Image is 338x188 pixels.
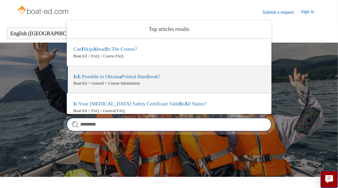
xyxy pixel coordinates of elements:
zd-autocomplete-breadcrumbs-multibrand: Boat-Ed > FAQ > General FAQ [74,108,265,114]
zd-autocomplete-title-multibrand: Suggested result 1 Can I Skip Ahead In The Course? [74,46,137,53]
em: I [106,46,108,52]
a: Submit a request [262,9,301,16]
zd-autocomplete-breadcrumbs-multibrand: Boat-Ed > General > Course Information [74,80,265,86]
zd-autocomplete-breadcrumbs-multibrand: Boat-Ed > FAQ > Course FAQ [74,53,265,59]
img: Boat-Ed Help Center home page [17,4,70,17]
zd-autocomplete-title-multibrand: Suggested result 3 Is Your Boating Safety Certificate Valid In All States? [74,101,206,108]
button: Live chat [321,171,338,188]
zd-autocomplete-title-multibrand: Suggested result 2 Is It Possible to Obtain a Printed Handbook? [74,74,160,81]
em: I [180,101,182,106]
zd-autocomplete-header: Top articles results [67,20,272,39]
em: I [74,101,76,106]
input: Search [67,118,272,131]
em: I [82,46,84,52]
button: English ([GEOGRAPHIC_DATA]) [10,31,91,37]
em: a [119,74,122,79]
em: A [184,101,188,106]
em: I [77,74,79,79]
em: A [93,46,96,52]
a: Sign in [301,8,321,16]
em: I [74,74,76,79]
